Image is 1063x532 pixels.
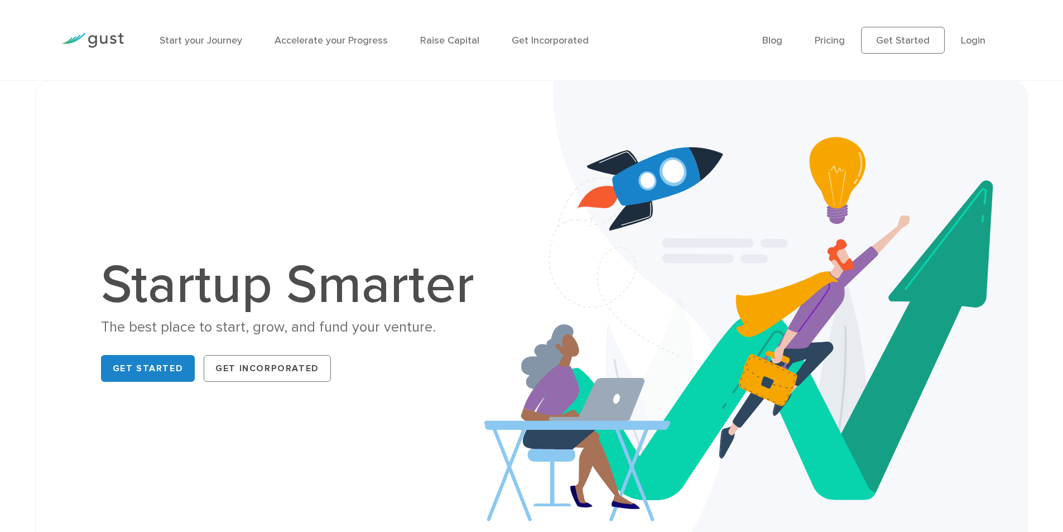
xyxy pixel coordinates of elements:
h1: Startup Smarter [101,258,486,312]
div: The best place to start, grow, and fund your venture. [101,318,486,337]
a: Raise Capital [420,35,479,46]
a: Get Started [861,27,945,54]
a: Get Started [101,355,195,382]
a: Blog [762,35,782,46]
a: Get Incorporated [512,35,589,46]
a: Accelerate your Progress [275,35,388,46]
a: Get Incorporated [204,355,331,382]
a: Login [961,35,985,46]
a: Start your Journey [160,35,242,46]
a: Pricing [815,35,845,46]
img: Gust Logo [61,33,124,48]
